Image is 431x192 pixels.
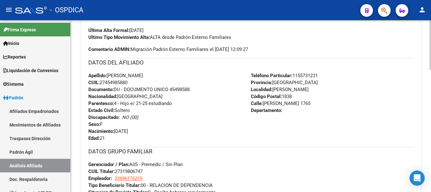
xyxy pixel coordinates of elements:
span: - OSPDICA [50,3,83,17]
strong: Ultimo Tipo Movimiento Alta: [88,34,150,40]
span: 21 [88,135,105,141]
strong: Documento: [88,87,114,92]
span: A05 - Premedic / Sin Plan [88,162,183,167]
span: Soltero [88,108,130,113]
span: Inicio [3,40,19,47]
div: Open Intercom Messenger [410,170,425,186]
strong: Nacionalidad: [88,94,117,99]
span: 1155731231 [251,73,318,78]
strong: Comentario ADMIN: [88,46,131,52]
span: [GEOGRAPHIC_DATA] [88,94,162,99]
span: [PERSON_NAME] 1765 [251,101,310,106]
strong: Apellido: [88,73,107,78]
strong: Provincia: [251,80,272,85]
span: Padrón [3,94,23,101]
span: [DATE] [88,128,128,134]
span: 1838 [251,94,292,99]
strong: Edad: [88,135,100,141]
strong: Tipo Beneficiario Titular: [88,183,141,188]
span: Liquidación de Convenios [3,67,58,74]
i: NO (00) [122,115,138,120]
strong: Calle: [251,101,263,106]
h3: DATOS DEL AFILIADO [88,58,413,67]
strong: Estado Civil: [88,108,115,113]
strong: Departamento: [251,108,282,113]
strong: Nacimiento: [88,128,114,134]
span: 27454985880 [88,80,127,85]
span: 27319806747 [88,169,143,174]
span: 00 - RELACION DE DEPENDENCIA [88,183,213,188]
strong: CUIL Titular: [88,169,115,174]
strong: Empleador: [88,176,112,181]
mat-icon: menu [5,6,13,14]
strong: Discapacitado: [88,115,120,120]
strong: Sexo: [88,121,100,127]
span: F [88,121,103,127]
strong: Gerenciador / Plan: [88,162,129,167]
span: [PERSON_NAME] [88,73,143,78]
span: ALTA desde Padrón Externo Familiares [88,34,231,40]
span: [PERSON_NAME] [251,87,309,92]
span: Firma Express [3,26,36,33]
span: DU - DOCUMENTO UNICO 45498588 [88,87,190,92]
span: [GEOGRAPHIC_DATA] [251,80,318,85]
h3: DATOS GRUPO FAMILIAR [88,147,413,156]
mat-icon: person [418,6,426,14]
strong: Localidad: [251,87,272,92]
strong: Teléfono Particular: [251,73,292,78]
span: 4 - Hijo e/ 21-25 estudiando [88,101,172,106]
span: [DATE] [88,28,144,33]
strong: Parentesco: [88,101,114,106]
strong: Código Postal: [251,94,282,99]
span: Reportes [3,53,26,60]
span: Sistema [3,81,24,88]
strong: CUIL: [88,80,100,85]
strong: Última Alta Formal: [88,28,129,33]
span: 33696176219 [115,176,142,181]
span: Migración Padrón Externo Familiares el [DATE] 12:09:27 [88,46,248,53]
